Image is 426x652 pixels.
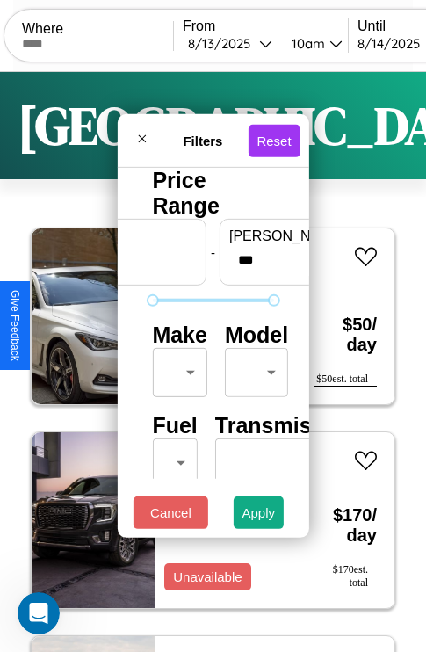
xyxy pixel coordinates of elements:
[134,496,208,529] button: Cancel
[314,297,377,373] h3: $ 50 / day
[183,34,278,53] button: 8/13/2025
[211,240,215,264] p: -
[152,322,207,348] h4: Make
[152,168,273,219] h4: Price Range
[188,35,259,52] div: 8 / 13 / 2025
[47,228,197,244] label: min price
[314,488,377,563] h3: $ 170 / day
[173,565,242,589] p: Unavailable
[152,413,197,438] h4: Fuel
[278,34,348,53] button: 10am
[9,290,21,361] div: Give Feedback
[283,35,329,52] div: 10am
[215,413,357,438] h4: Transmission
[314,373,377,387] div: $ 50 est. total
[183,18,348,34] label: From
[225,322,288,348] h4: Model
[229,228,379,244] label: [PERSON_NAME]
[248,124,300,156] button: Reset
[314,563,377,590] div: $ 170 est. total
[18,592,60,634] iframe: Intercom live chat
[22,21,173,37] label: Where
[234,496,285,529] button: Apply
[157,133,248,148] h4: Filters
